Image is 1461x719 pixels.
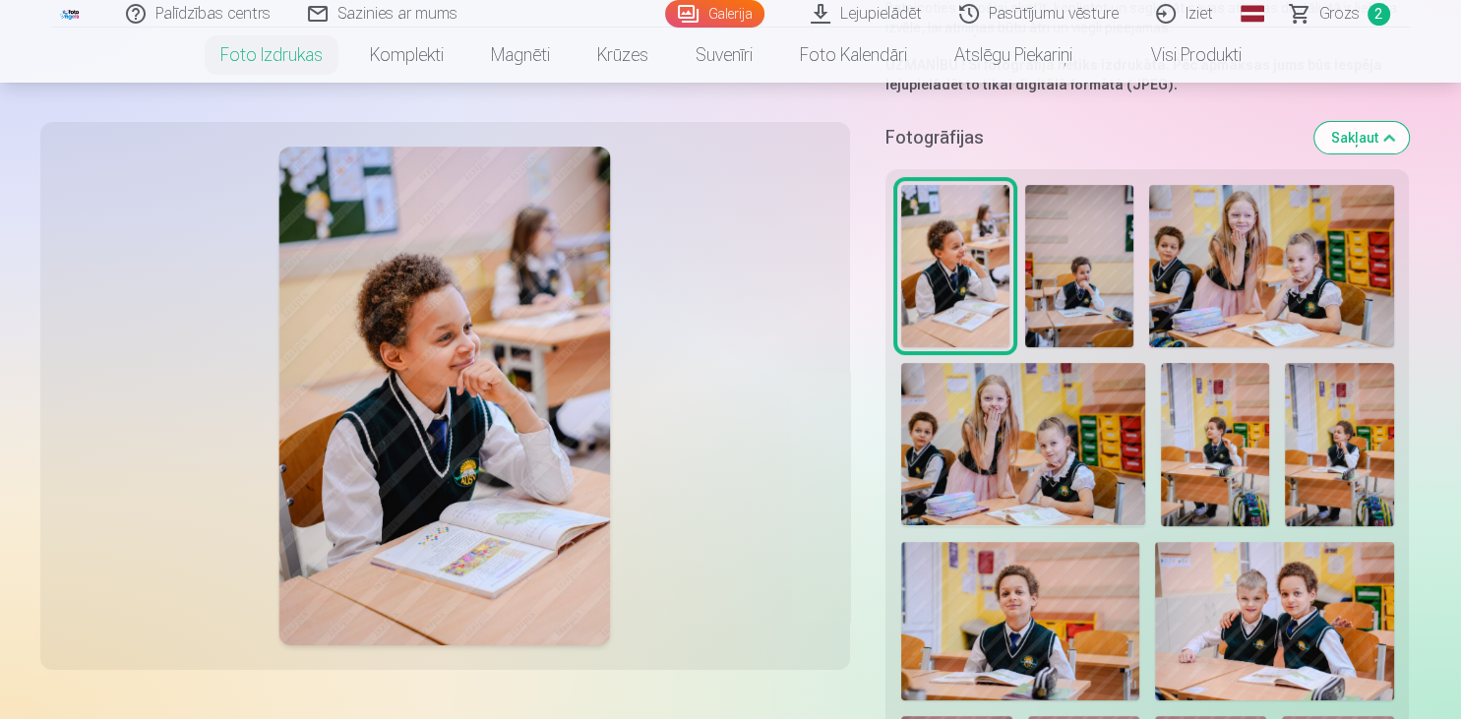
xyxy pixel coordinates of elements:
a: Komplekti [346,28,467,83]
a: Foto kalendāri [776,28,931,83]
span: 2 [1368,3,1390,26]
a: Krūzes [574,28,672,83]
a: Magnēti [467,28,574,83]
a: Atslēgu piekariņi [931,28,1096,83]
span: Grozs [1319,2,1360,26]
a: Visi produkti [1096,28,1265,83]
h5: Fotogrāfijas [885,124,1300,151]
a: Suvenīri [672,28,776,83]
button: Sakļaut [1314,122,1409,153]
strong: Šī fotogrāfija netiks izdrukāta. Pēc apmaksas jums būs iespēja lejupielādēt to tikai digitālā for... [885,57,1382,92]
a: Foto izdrukas [197,28,346,83]
img: /fa1 [60,8,82,20]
